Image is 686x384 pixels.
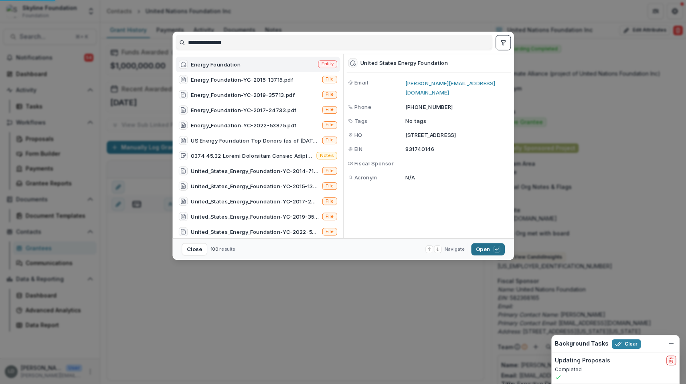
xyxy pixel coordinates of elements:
div: US Energy Foundation Top Donors (as of [DATE]) (2).docx [191,137,319,145]
span: Acronym [354,173,377,181]
div: Energy_Foundation-YC-2015-13715.pdf [191,76,293,84]
p: 831740146 [405,145,509,153]
span: results [219,246,235,252]
span: File [326,213,334,219]
button: Close [182,243,207,255]
a: [PERSON_NAME][EMAIL_ADDRESS][DOMAIN_NAME] [405,80,495,96]
span: EIN [354,145,363,153]
span: File [326,229,334,234]
p: N/A [405,173,509,181]
div: Energy_Foundation-YC-2019-35713.pdf [191,91,295,99]
p: [STREET_ADDRESS] [405,131,509,139]
span: File [326,107,334,113]
span: Notes [320,153,334,158]
div: United States Energy Foundation [360,60,448,66]
span: Navigate [444,246,464,253]
button: Open [471,243,505,255]
span: 100 [210,246,218,252]
span: File [326,168,334,173]
p: No tags [405,117,426,125]
button: delete [666,356,676,365]
div: United_States_Energy_Foundation-YC-2015-13715.pdf [191,182,319,190]
div: 0374.45.32 Loremi Dolorsitam Consec Adipis: elitseddoeiusm temporincid utlabo et DOL magnaal eni ... [191,152,314,160]
button: Dismiss [666,339,676,348]
span: File [326,183,334,189]
div: Energy_Foundation-YC-2022-53875.pdf [191,121,297,129]
span: File [326,122,334,128]
span: Fiscal Sponsor [354,159,393,167]
span: File [326,76,334,82]
span: File [326,137,334,143]
h2: Updating Proposals [555,357,610,364]
div: United_States_Energy_Foundation-YC-2022-53875.pdf [191,228,319,236]
p: Completed [555,366,676,373]
button: Clear [612,339,641,349]
span: Entity [321,61,333,67]
div: United_States_Energy_Foundation-YC-2017-24733.pdf [191,197,319,205]
span: Tags [354,117,367,125]
span: File [326,198,334,204]
div: United_States_Energy_Foundation-YC-2014-7191.pdf [191,167,319,175]
div: Energy_Foundation-YC-2017-24733.pdf [191,106,297,114]
div: United_States_Energy_Foundation-YC-2019-35713.pdf [191,213,319,221]
span: File [326,92,334,97]
p: [PHONE_NUMBER] [405,103,509,111]
button: toggle filters [496,35,511,50]
span: Email [354,78,368,86]
span: Phone [354,103,371,111]
div: Energy Foundation [191,60,241,68]
h2: Background Tasks [555,340,609,347]
span: HQ [354,131,362,139]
